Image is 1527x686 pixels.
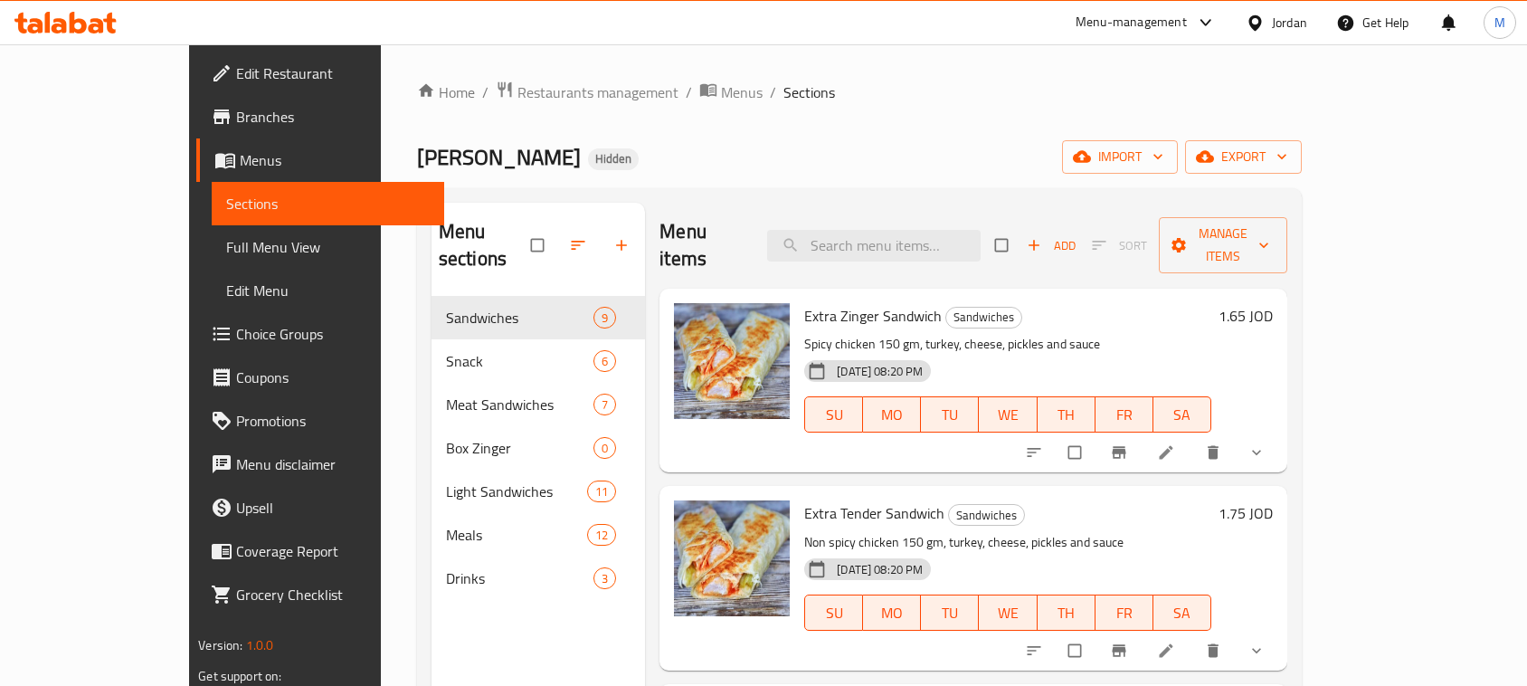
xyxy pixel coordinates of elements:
span: Add item [1022,232,1080,260]
a: Promotions [196,399,444,443]
button: FR [1095,595,1153,631]
span: Menus [721,81,763,103]
div: items [593,437,616,459]
span: Version: [198,634,242,657]
a: Home [417,81,475,103]
a: Coverage Report [196,529,444,573]
div: Meat Sandwiches [446,394,593,415]
div: Light Sandwiches11 [432,470,645,513]
div: items [593,394,616,415]
span: TH [1045,600,1088,626]
span: Hidden [588,151,639,167]
button: import [1062,140,1178,174]
h6: 1.75 JOD [1219,500,1273,526]
button: delete [1193,433,1237,472]
span: 7 [594,396,615,414]
span: import [1076,146,1163,168]
span: Extra Tender Sandwich [804,500,944,527]
button: sort-choices [1014,433,1058,472]
span: 0 [594,440,615,457]
a: Upsell [196,486,444,529]
a: Edit Menu [212,269,444,312]
button: WE [979,595,1037,631]
span: Sandwiches [949,505,1024,526]
button: TH [1038,396,1095,433]
span: 3 [594,570,615,587]
span: Promotions [236,410,430,432]
div: Snack6 [432,339,645,383]
span: SU [812,600,856,626]
a: Edit menu item [1157,642,1179,660]
button: TH [1038,595,1095,631]
span: WE [986,402,1029,428]
span: Select all sections [520,228,558,262]
button: delete [1193,631,1237,671]
div: items [587,481,616,502]
span: Edit Restaurant [236,62,430,84]
span: Select section first [1080,232,1159,260]
nav: breadcrumb [417,81,1302,104]
span: export [1200,146,1287,168]
li: / [770,81,776,103]
span: Coupons [236,367,430,388]
a: Edit menu item [1157,443,1179,462]
a: Full Menu View [212,225,444,269]
button: SA [1153,396,1211,433]
span: Menu disclaimer [236,453,430,475]
span: M [1494,13,1505,33]
span: Sections [226,193,430,214]
span: Branches [236,106,430,128]
button: SU [804,396,863,433]
span: FR [1103,402,1146,428]
span: SA [1161,600,1204,626]
svg: Show Choices [1247,443,1266,462]
a: Branches [196,95,444,138]
button: TU [921,595,979,631]
span: MO [870,600,914,626]
nav: Menu sections [432,289,645,607]
span: 9 [594,310,615,327]
a: Coupons [196,356,444,399]
button: Branch-specific-item [1099,631,1143,671]
button: show more [1237,433,1280,472]
div: Sandwiches9 [432,296,645,339]
span: Box Zinger [446,437,593,459]
a: Restaurants management [496,81,678,104]
span: TU [928,600,972,626]
span: Select section [984,228,1022,262]
button: Add [1022,232,1080,260]
h2: Menu items [659,218,745,272]
span: Coverage Report [236,540,430,562]
button: sort-choices [1014,631,1058,671]
div: Drinks3 [432,557,645,600]
button: SU [804,595,863,631]
a: Menus [196,138,444,182]
div: Meals12 [432,513,645,557]
div: items [593,307,616,329]
span: Snack [446,350,593,372]
button: Manage items [1159,217,1287,273]
h6: 1.65 JOD [1219,303,1273,329]
a: Grocery Checklist [196,573,444,616]
input: search [767,230,981,262]
span: Choice Groups [236,323,430,345]
div: Hidden [588,148,639,170]
svg: Show Choices [1247,642,1266,660]
p: Non spicy chicken 150 gm, turkey, cheese, pickles and sauce [804,531,1210,554]
div: Jordan [1272,13,1307,33]
a: Choice Groups [196,312,444,356]
span: Add [1027,235,1076,256]
span: [DATE] 08:20 PM [830,363,930,380]
div: Box Zinger0 [432,426,645,470]
a: Menu disclaimer [196,443,444,486]
span: Sandwiches [446,307,593,329]
span: [PERSON_NAME] [417,137,581,177]
button: FR [1095,396,1153,433]
button: TU [921,396,979,433]
div: items [587,524,616,546]
span: 11 [588,483,615,500]
a: Menus [699,81,763,104]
